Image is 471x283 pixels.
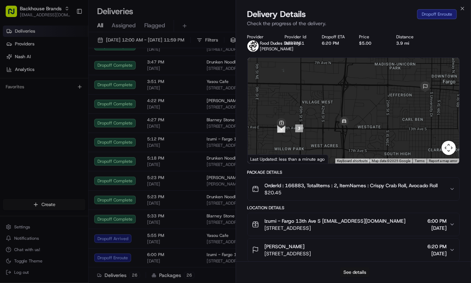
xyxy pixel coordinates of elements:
div: 📗 [7,160,13,165]
span: API Documentation [67,159,114,166]
span: OrderId : 166883, TotalItems : 2, ItemNames : Crispy Crab Roll, Avocado Roll [265,182,438,189]
div: 3.9 mi [397,40,422,46]
span: Izumi - Fargo 13th Ave S [EMAIL_ADDRESS][DOMAIN_NAME] [265,217,406,224]
div: 3 [295,124,303,132]
div: $5.00 [359,40,385,46]
button: Map camera controls [442,141,456,155]
div: Past conversations [7,93,47,98]
span: • [59,129,61,135]
img: Nash [7,7,21,22]
p: Check the progress of the delivery. [247,20,460,27]
span: [DATE] [63,129,77,135]
div: Provider Id [285,34,310,40]
div: Start new chat [32,68,116,75]
span: [PERSON_NAME] [260,46,294,52]
span: FDD Support [22,110,49,116]
span: [PERSON_NAME] [265,243,305,250]
button: See details [340,267,370,277]
button: Izumi - Fargo 13th Ave S [EMAIL_ADDRESS][DOMAIN_NAME][STREET_ADDRESS]6:00 PM[DATE] [248,213,460,236]
img: Asif Zaman Khan [7,123,18,134]
span: Delivery Details [247,9,306,20]
span: [DATE] [55,110,69,116]
button: Start new chat [120,70,129,79]
button: OrderId : 166883, TotalItems : 2, ItemNames : Crispy Crab Roll, Avocado Roll$20.45 [248,178,460,200]
div: 2 [277,125,285,133]
div: Last Updated: less than a minute ago [248,155,328,163]
button: 2827351 [285,40,304,46]
span: $20.45 [265,189,438,196]
img: 1736555255976-a54dd68f-1ca7-489b-9aae-adbdc363a1c4 [14,130,20,135]
a: Terms (opens in new tab) [415,159,425,163]
img: FDD Support [7,104,18,115]
span: [STREET_ADDRESS] [265,250,311,257]
p: Welcome 👋 [7,29,129,40]
div: Location Details [247,205,460,211]
span: [DATE] [427,250,447,257]
div: 💻 [60,160,66,165]
span: • [51,110,53,116]
a: Powered byPylon [50,176,86,182]
div: Provider [247,34,273,40]
span: Knowledge Base [14,159,54,166]
a: 💻API Documentation [57,156,117,169]
div: 6:20 PM [322,40,348,46]
span: Map data ©2025 Google [372,159,410,163]
img: Google [249,154,273,163]
div: Price [359,34,385,40]
img: food_dudes.png [247,40,259,52]
span: [DATE] [427,224,447,232]
div: Dropoff ETA [322,34,348,40]
div: We're available if you need us! [32,75,97,81]
button: Keyboard shortcuts [337,159,368,163]
span: [PERSON_NAME] [22,129,57,135]
a: Report a map error [429,159,457,163]
span: Food Dudes Delivery [260,40,301,46]
img: 9188753566659_6852d8bf1fb38e338040_72.png [15,68,28,81]
a: 📗Knowledge Base [4,156,57,169]
div: Distance [397,34,422,40]
span: Pylon [71,176,86,182]
div: Package Details [247,170,460,175]
span: 6:00 PM [427,217,447,224]
button: [PERSON_NAME][STREET_ADDRESS]6:20 PM[DATE] [248,239,460,261]
input: Clear [18,46,117,54]
img: 1736555255976-a54dd68f-1ca7-489b-9aae-adbdc363a1c4 [7,68,20,81]
span: 6:20 PM [427,243,447,250]
a: Open this area in Google Maps (opens a new window) [249,154,273,163]
button: See all [110,91,129,100]
span: [STREET_ADDRESS] [265,224,406,232]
